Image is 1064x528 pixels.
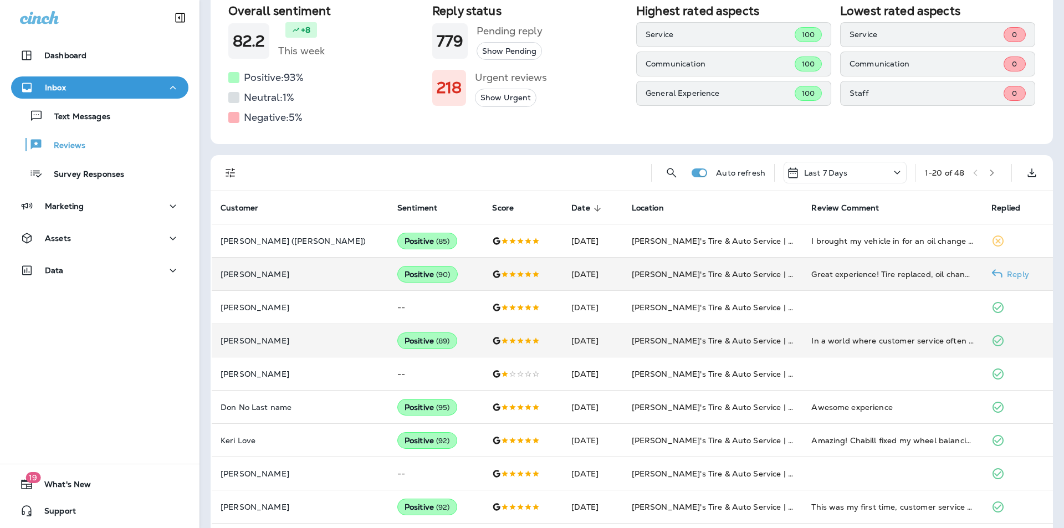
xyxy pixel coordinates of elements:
[811,203,893,213] span: Review Comment
[802,30,815,39] span: 100
[802,59,815,69] span: 100
[811,501,974,512] div: This was my first time, customer service was so professional. Chy was so nice on the point. I wai...
[43,112,110,122] p: Text Messages
[437,79,462,97] h1: 218
[632,303,874,312] span: [PERSON_NAME]'s Tire & Auto Service | [GEOGRAPHIC_DATA]
[632,203,678,213] span: Location
[436,237,450,246] span: ( 85 )
[221,403,380,412] p: Don No Last name
[388,291,484,324] td: --
[492,203,528,213] span: Score
[437,32,463,50] h1: 779
[221,203,273,213] span: Customer
[33,506,76,520] span: Support
[436,270,451,279] span: ( 90 )
[11,104,188,127] button: Text Messages
[11,473,188,495] button: 19What's New
[221,270,380,279] p: [PERSON_NAME]
[11,133,188,156] button: Reviews
[221,303,380,312] p: [PERSON_NAME]
[397,499,457,515] div: Positive
[165,7,196,29] button: Collapse Sidebar
[397,203,437,213] span: Sentiment
[1002,270,1029,279] p: Reply
[388,457,484,490] td: --
[11,44,188,66] button: Dashboard
[475,69,547,86] h5: Urgent reviews
[562,424,622,457] td: [DATE]
[632,435,874,445] span: [PERSON_NAME]'s Tire & Auto Service | [GEOGRAPHIC_DATA]
[811,203,879,213] span: Review Comment
[562,324,622,357] td: [DATE]
[244,109,303,126] h5: Negative: 5 %
[811,435,974,446] div: Amazing! Chabill fixed my wheel balancing and did my wheel Alignment that was done incorrectly at...
[661,162,683,184] button: Search Reviews
[221,469,380,478] p: [PERSON_NAME]
[219,162,242,184] button: Filters
[221,237,380,245] p: [PERSON_NAME] ([PERSON_NAME])
[646,59,795,68] p: Communication
[278,42,325,60] h5: This week
[991,203,1020,213] span: Replied
[562,490,622,524] td: [DATE]
[646,30,795,39] p: Service
[811,269,974,280] div: Great experience! Tire replaced, oil changed, air filter changed, fluids flushed/changed, brakes ...
[436,503,450,512] span: ( 92 )
[388,357,484,391] td: --
[562,457,622,490] td: [DATE]
[632,203,664,213] span: Location
[25,472,40,483] span: 19
[811,235,974,247] div: I brought my vehicle in for an oil change and tire rotation. The oil was changed, but the tires c...
[636,4,831,18] h2: Highest rated aspects
[562,224,622,258] td: [DATE]
[475,89,536,107] button: Show Urgent
[221,336,380,345] p: [PERSON_NAME]
[850,89,1004,98] p: Staff
[244,89,294,106] h5: Neutral: 1 %
[925,168,964,177] div: 1 - 20 of 48
[11,227,188,249] button: Assets
[492,203,514,213] span: Score
[850,30,1004,39] p: Service
[397,233,457,249] div: Positive
[33,480,91,493] span: What's New
[11,162,188,185] button: Survey Responses
[397,332,457,349] div: Positive
[1012,59,1017,69] span: 0
[397,266,458,283] div: Positive
[562,357,622,391] td: [DATE]
[45,83,66,92] p: Inbox
[632,336,874,346] span: [PERSON_NAME]'s Tire & Auto Service | [GEOGRAPHIC_DATA]
[1012,89,1017,98] span: 0
[397,203,452,213] span: Sentiment
[43,141,85,151] p: Reviews
[228,4,423,18] h2: Overall sentiment
[45,202,84,211] p: Marketing
[562,291,622,324] td: [DATE]
[45,266,64,275] p: Data
[11,259,188,281] button: Data
[436,336,450,346] span: ( 89 )
[840,4,1035,18] h2: Lowest rated aspects
[632,402,874,412] span: [PERSON_NAME]'s Tire & Auto Service | [GEOGRAPHIC_DATA]
[397,399,457,416] div: Positive
[632,369,943,379] span: [PERSON_NAME]'s Tire & Auto Service | [GEOGRAPHIC_DATA][PERSON_NAME]
[850,59,1004,68] p: Communication
[571,203,590,213] span: Date
[716,168,765,177] p: Auto refresh
[646,89,795,98] p: General Experience
[221,370,380,378] p: [PERSON_NAME]
[221,203,258,213] span: Customer
[1012,30,1017,39] span: 0
[221,503,380,511] p: [PERSON_NAME]
[632,236,857,246] span: [PERSON_NAME]'s Tire & Auto Service | [PERSON_NAME]
[11,195,188,217] button: Marketing
[811,335,974,346] div: In a world where customer service often falls short, your employees truly stood out! Everyone was...
[632,269,874,279] span: [PERSON_NAME]'s Tire & Auto Service | [GEOGRAPHIC_DATA]
[477,42,542,60] button: Show Pending
[221,436,380,445] p: Keri Love
[632,469,943,479] span: [PERSON_NAME]'s Tire & Auto Service | [GEOGRAPHIC_DATA][PERSON_NAME]
[432,4,627,18] h2: Reply status
[562,258,622,291] td: [DATE]
[301,24,310,35] p: +8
